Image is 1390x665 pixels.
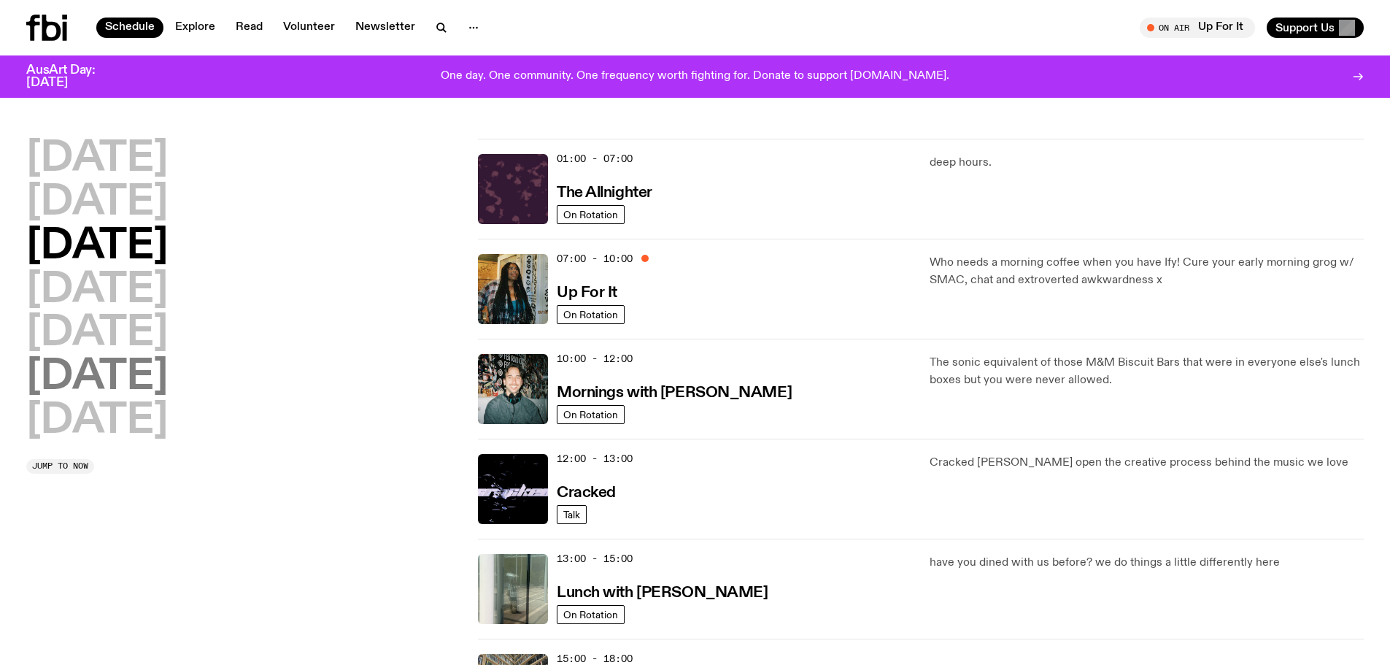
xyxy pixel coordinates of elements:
[557,383,792,401] a: Mornings with [PERSON_NAME]
[557,585,768,601] h3: Lunch with [PERSON_NAME]
[557,452,633,466] span: 12:00 - 13:00
[26,270,168,311] button: [DATE]
[930,454,1364,472] p: Cracked [PERSON_NAME] open the creative process behind the music we love
[557,552,633,566] span: 13:00 - 15:00
[563,609,618,620] span: On Rotation
[557,405,625,424] a: On Rotation
[441,70,949,83] p: One day. One community. One frequency worth fighting for. Donate to support [DOMAIN_NAME].
[478,354,548,424] img: Radio presenter Ben Hansen sits in front of a wall of photos and an fbi radio sign. Film photo. B...
[557,182,652,201] a: The Allnighter
[227,18,271,38] a: Read
[32,462,88,470] span: Jump to now
[26,459,94,474] button: Jump to now
[478,254,548,324] img: Ify - a Brown Skin girl with black braided twists, looking up to the side with her tongue stickin...
[563,509,580,520] span: Talk
[96,18,163,38] a: Schedule
[26,357,168,398] button: [DATE]
[26,139,168,180] button: [DATE]
[563,409,618,420] span: On Rotation
[930,154,1364,172] p: deep hours.
[1275,21,1335,34] span: Support Us
[557,485,616,501] h3: Cracked
[557,252,633,266] span: 07:00 - 10:00
[166,18,224,38] a: Explore
[557,152,633,166] span: 01:00 - 07:00
[274,18,344,38] a: Volunteer
[930,254,1364,289] p: Who needs a morning coffee when you have Ify! Cure your early morning grog w/ SMAC, chat and extr...
[557,583,768,601] a: Lunch with [PERSON_NAME]
[563,309,618,320] span: On Rotation
[557,305,625,324] a: On Rotation
[557,205,625,224] a: On Rotation
[930,354,1364,389] p: The sonic equivalent of those M&M Biscuit Bars that were in everyone else's lunch boxes but you w...
[478,454,548,524] img: Logo for Podcast Cracked. Black background, with white writing, with glass smashing graphics
[557,483,616,501] a: Cracked
[557,285,617,301] h3: Up For It
[26,182,168,223] button: [DATE]
[557,605,625,624] a: On Rotation
[557,505,587,524] a: Talk
[26,64,120,89] h3: AusArt Day: [DATE]
[1140,18,1255,38] button: On AirUp For It
[557,185,652,201] h3: The Allnighter
[26,226,168,267] button: [DATE]
[347,18,424,38] a: Newsletter
[1267,18,1364,38] button: Support Us
[557,352,633,366] span: 10:00 - 12:00
[930,554,1364,572] p: have you dined with us before? we do things a little differently here
[26,313,168,354] button: [DATE]
[557,282,617,301] a: Up For It
[26,401,168,442] button: [DATE]
[557,385,792,401] h3: Mornings with [PERSON_NAME]
[563,209,618,220] span: On Rotation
